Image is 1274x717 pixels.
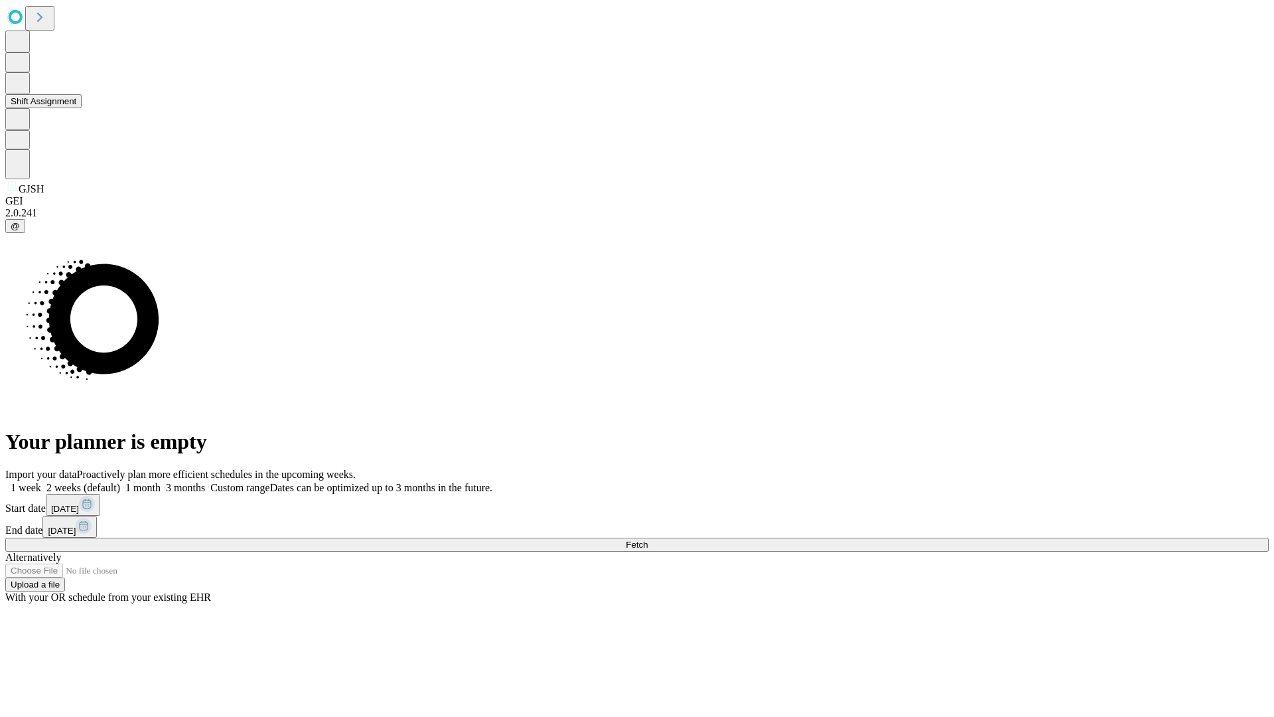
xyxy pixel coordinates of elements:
[11,221,20,231] span: @
[125,482,161,493] span: 1 month
[5,494,1269,516] div: Start date
[5,516,1269,538] div: End date
[77,469,356,480] span: Proactively plan more efficient schedules in the upcoming weeks.
[210,482,269,493] span: Custom range
[48,526,76,536] span: [DATE]
[5,430,1269,454] h1: Your planner is empty
[5,469,77,480] span: Import your data
[19,183,44,195] span: GJSH
[5,207,1269,219] div: 2.0.241
[5,552,61,563] span: Alternatively
[270,482,492,493] span: Dates can be optimized up to 3 months in the future.
[5,538,1269,552] button: Fetch
[5,195,1269,207] div: GEI
[5,578,65,592] button: Upload a file
[166,482,205,493] span: 3 months
[46,482,120,493] span: 2 weeks (default)
[626,540,648,550] span: Fetch
[5,94,82,108] button: Shift Assignment
[46,494,100,516] button: [DATE]
[51,504,79,514] span: [DATE]
[5,592,211,603] span: With your OR schedule from your existing EHR
[11,482,41,493] span: 1 week
[5,219,25,233] button: @
[42,516,97,538] button: [DATE]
